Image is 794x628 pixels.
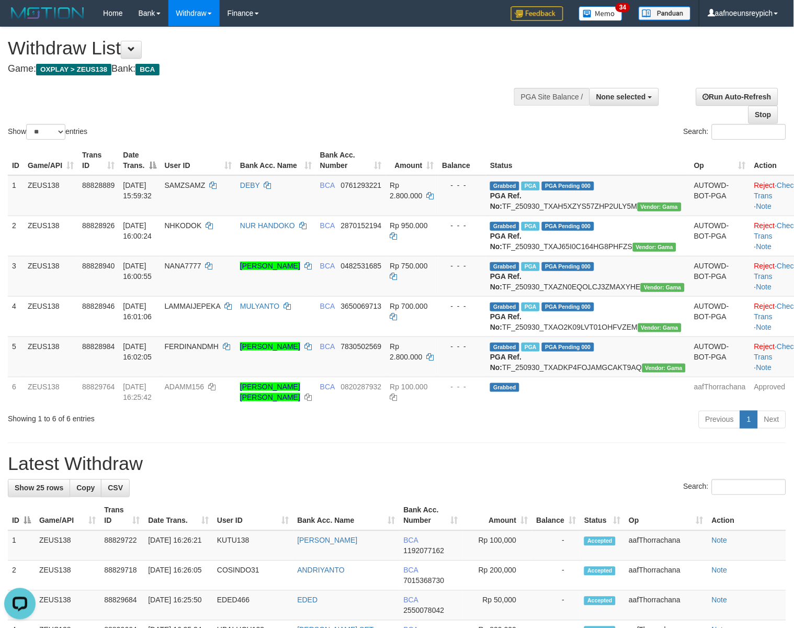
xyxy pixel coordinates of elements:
span: BCA [320,221,335,230]
th: Game/API: activate to sort column ascending [35,501,100,531]
a: Reject [754,221,775,230]
a: Note [756,283,772,291]
td: 6 [8,377,24,407]
span: Copy 0820287932 to clipboard [341,383,382,391]
span: Grabbed [490,222,519,231]
a: Run Auto-Refresh [696,88,778,106]
td: - [532,591,580,621]
td: Rp 200,000 [462,561,532,591]
td: - [532,531,580,561]
span: Marked by aafsolysreylen [521,182,540,190]
td: Rp 100,000 [462,531,532,561]
span: 88828926 [82,221,115,230]
th: Bank Acc. Name: activate to sort column ascending [236,145,316,175]
span: [DATE] 16:25:42 [123,383,152,401]
th: Date Trans.: activate to sort column descending [119,145,160,175]
span: Marked by aafsolysreylen [521,262,540,271]
h1: Latest Withdraw [8,454,786,475]
span: BCA [404,596,418,604]
a: [PERSON_NAME] [PERSON_NAME] [240,383,300,401]
h4: Game: Bank: [8,64,519,74]
a: MULYANTO [240,302,279,310]
th: Op: activate to sort column ascending [690,145,750,175]
a: Note [756,323,772,331]
td: 88829718 [100,561,144,591]
span: Vendor URL: https://trx31.1velocity.biz [641,283,685,292]
td: EDED466 [213,591,293,621]
a: Copy [70,479,101,497]
span: Grabbed [490,182,519,190]
b: PGA Ref. No: [490,353,521,372]
th: Amount: activate to sort column ascending [386,145,438,175]
span: None selected [596,93,646,101]
td: 88829722 [100,531,144,561]
label: Search: [684,479,786,495]
a: Reject [754,342,775,351]
span: Grabbed [490,262,519,271]
td: 3 [8,256,24,296]
td: COSINDO31 [213,561,293,591]
td: AUTOWD-BOT-PGA [690,256,750,296]
th: User ID: activate to sort column ascending [161,145,236,175]
img: Button%20Memo.svg [579,6,623,21]
span: BCA [320,262,335,270]
span: Accepted [584,537,616,546]
span: NHKODOK [165,221,202,230]
a: Stop [748,106,778,124]
th: Date Trans.: activate to sort column ascending [144,501,213,531]
span: Vendor URL: https://trx31.1velocity.biz [638,203,682,211]
div: - - - [443,261,482,271]
b: PGA Ref. No: [490,272,521,291]
button: None selected [589,88,659,106]
td: TF_250930_TXAH5XZYS57ZHP2ULY5M [486,175,690,216]
b: PGA Ref. No: [490,232,521,251]
span: [DATE] 16:00:24 [123,221,152,240]
span: Rp 2.800.000 [390,181,423,200]
td: aafThorrachana [625,561,708,591]
span: Rp 750.000 [390,262,428,270]
th: Bank Acc. Number: activate to sort column ascending [400,501,462,531]
span: 88828946 [82,302,115,310]
td: ZEUS138 [35,591,100,621]
span: Marked by aafsolysreylen [521,343,540,352]
span: Grabbed [490,302,519,311]
th: Status: activate to sort column ascending [580,501,625,531]
span: Rp 700.000 [390,302,428,310]
td: ZEUS138 [24,256,78,296]
span: Vendor URL: https://trx31.1velocity.biz [642,364,686,373]
td: ZEUS138 [24,337,78,377]
span: BCA [320,181,335,189]
a: Reject [754,302,775,310]
span: ADAMM156 [165,383,204,391]
td: aafThorrachana [690,377,750,407]
span: 88828940 [82,262,115,270]
img: Feedback.jpg [511,6,563,21]
th: ID: activate to sort column descending [8,501,35,531]
span: Rp 2.800.000 [390,342,423,361]
a: DEBY [240,181,260,189]
span: 88829764 [82,383,115,391]
span: Copy 3650069713 to clipboard [341,302,382,310]
td: [DATE] 16:26:05 [144,561,213,591]
td: 2 [8,561,35,591]
th: Action [708,501,786,531]
label: Search: [684,124,786,140]
span: [DATE] 15:59:32 [123,181,152,200]
a: Note [756,202,772,210]
span: BCA [404,536,418,545]
div: - - - [443,382,482,392]
td: 4 [8,296,24,337]
span: Rp 100.000 [390,383,428,391]
select: Showentries [26,124,65,140]
a: Note [712,596,728,604]
td: TF_250930_TXAO2K09LVT01OHFVZEM [486,296,690,337]
button: Open LiveChat chat widget [4,4,36,36]
a: 1 [740,411,758,429]
span: LAMMAIJEPEKA [165,302,221,310]
span: BCA [404,566,418,575]
span: BCA [320,383,335,391]
td: ZEUS138 [35,531,100,561]
span: Vendor URL: https://trx31.1velocity.biz [638,323,682,332]
span: Marked by aafsolysreylen [521,302,540,311]
span: SAMZSAMZ [165,181,206,189]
